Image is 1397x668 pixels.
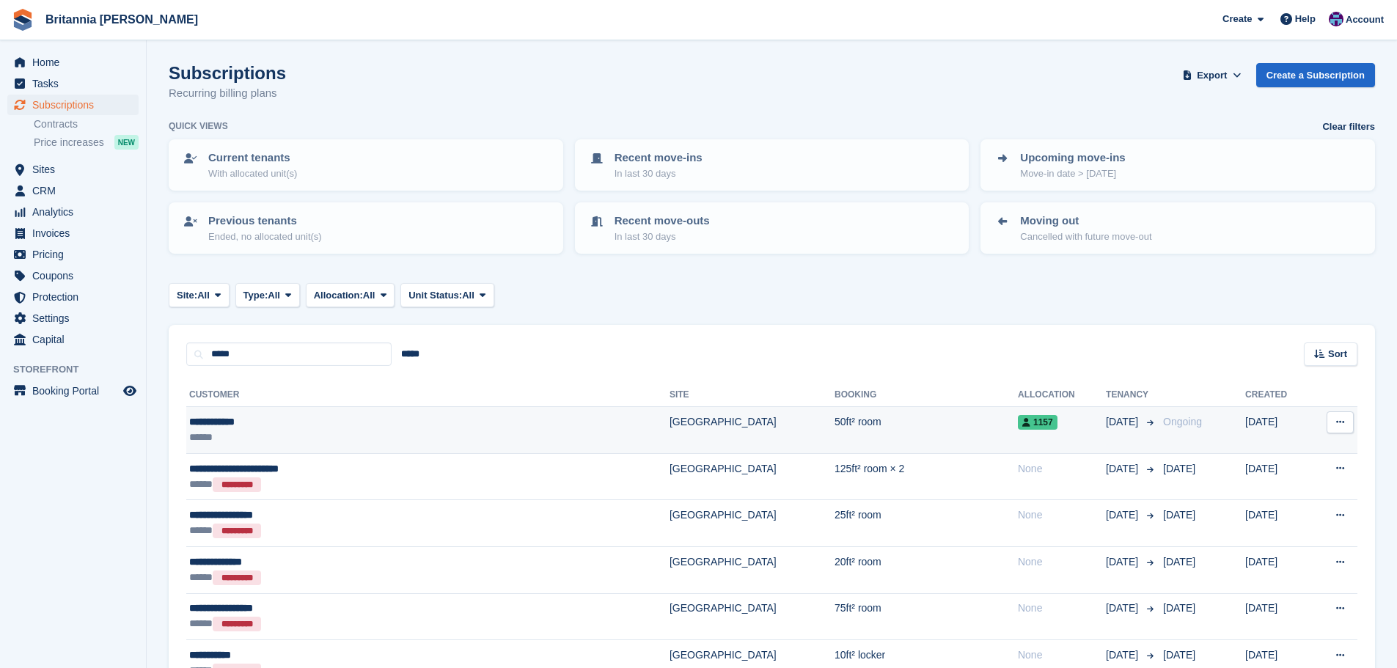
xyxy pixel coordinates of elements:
[1020,213,1151,230] p: Moving out
[615,230,710,244] p: In last 30 days
[7,52,139,73] a: menu
[306,283,395,307] button: Allocation: All
[1106,647,1141,663] span: [DATE]
[1020,150,1125,166] p: Upcoming move-ins
[32,52,120,73] span: Home
[121,382,139,400] a: Preview store
[1180,63,1244,87] button: Export
[170,141,562,189] a: Current tenants With allocated unit(s)
[835,546,1018,593] td: 20ft² room
[32,244,120,265] span: Pricing
[1106,554,1141,570] span: [DATE]
[32,223,120,243] span: Invoices
[1245,407,1310,454] td: [DATE]
[208,213,322,230] p: Previous tenants
[835,383,1018,407] th: Booking
[670,500,835,547] td: [GEOGRAPHIC_DATA]
[1245,500,1310,547] td: [DATE]
[1018,647,1106,663] div: None
[1018,415,1057,430] span: 1157
[615,213,710,230] p: Recent move-outs
[1106,461,1141,477] span: [DATE]
[169,283,230,307] button: Site: All
[197,288,210,303] span: All
[7,308,139,329] a: menu
[1106,507,1141,523] span: [DATE]
[1106,383,1157,407] th: Tenancy
[13,362,146,377] span: Storefront
[835,593,1018,640] td: 75ft² room
[363,288,375,303] span: All
[208,166,297,181] p: With allocated unit(s)
[208,230,322,244] p: Ended, no allocated unit(s)
[314,288,363,303] span: Allocation:
[576,141,968,189] a: Recent move-ins In last 30 days
[1018,554,1106,570] div: None
[1163,602,1195,614] span: [DATE]
[1322,120,1375,134] a: Clear filters
[1163,556,1195,568] span: [DATE]
[1222,12,1252,26] span: Create
[835,500,1018,547] td: 25ft² room
[32,308,120,329] span: Settings
[1018,601,1106,616] div: None
[169,85,286,102] p: Recurring billing plans
[1018,507,1106,523] div: None
[576,204,968,252] a: Recent move-outs In last 30 days
[670,383,835,407] th: Site
[32,73,120,94] span: Tasks
[32,202,120,222] span: Analytics
[982,141,1374,189] a: Upcoming move-ins Move-in date > [DATE]
[1329,12,1343,26] img: Becca Clark
[1245,593,1310,640] td: [DATE]
[982,204,1374,252] a: Moving out Cancelled with future move-out
[235,283,300,307] button: Type: All
[32,95,120,115] span: Subscriptions
[169,63,286,83] h1: Subscriptions
[1020,166,1125,181] p: Move-in date > [DATE]
[34,136,104,150] span: Price increases
[1018,461,1106,477] div: None
[7,95,139,115] a: menu
[1163,416,1202,427] span: Ongoing
[170,204,562,252] a: Previous tenants Ended, no allocated unit(s)
[7,223,139,243] a: menu
[12,9,34,31] img: stora-icon-8386f47178a22dfd0bd8f6a31ec36ba5ce8667c1dd55bd0f319d3a0aa187defe.svg
[7,287,139,307] a: menu
[462,288,474,303] span: All
[34,134,139,150] a: Price increases NEW
[32,381,120,401] span: Booking Portal
[670,453,835,500] td: [GEOGRAPHIC_DATA]
[1295,12,1316,26] span: Help
[835,453,1018,500] td: 125ft² room × 2
[835,407,1018,454] td: 50ft² room
[7,159,139,180] a: menu
[670,546,835,593] td: [GEOGRAPHIC_DATA]
[408,288,462,303] span: Unit Status:
[114,135,139,150] div: NEW
[1328,347,1347,361] span: Sort
[7,180,139,201] a: menu
[243,288,268,303] span: Type:
[1346,12,1384,27] span: Account
[7,73,139,94] a: menu
[1245,453,1310,500] td: [DATE]
[177,288,197,303] span: Site:
[615,150,703,166] p: Recent move-ins
[169,120,228,133] h6: Quick views
[7,202,139,222] a: menu
[670,407,835,454] td: [GEOGRAPHIC_DATA]
[1163,509,1195,521] span: [DATE]
[1163,463,1195,474] span: [DATE]
[1106,414,1141,430] span: [DATE]
[40,7,204,32] a: Britannia [PERSON_NAME]
[32,329,120,350] span: Capital
[1018,383,1106,407] th: Allocation
[1245,546,1310,593] td: [DATE]
[7,329,139,350] a: menu
[268,288,280,303] span: All
[7,381,139,401] a: menu
[1256,63,1375,87] a: Create a Subscription
[1197,68,1227,83] span: Export
[32,287,120,307] span: Protection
